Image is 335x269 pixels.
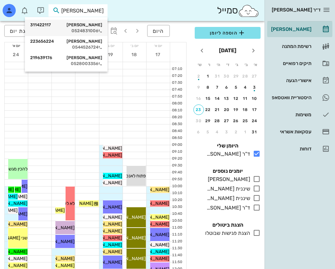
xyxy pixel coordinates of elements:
[30,39,54,44] span: 223656224
[10,49,22,61] button: 24
[170,128,184,134] div: 08:40
[249,116,260,126] button: 24
[86,259,122,265] span: [PERSON_NAME]
[170,232,184,237] div: 11:10
[270,112,311,117] div: משימות
[240,85,251,90] div: 4
[231,107,241,112] div: 19
[153,28,164,34] span: היום
[205,175,250,183] div: [PERSON_NAME]
[86,146,122,151] span: [PERSON_NAME]
[249,74,260,78] div: 27
[170,135,184,141] div: 08:50
[133,242,169,248] span: [PERSON_NAME]
[193,96,204,101] div: 16
[251,59,260,70] th: א׳
[222,127,232,137] button: 3
[222,116,232,126] button: 27
[231,71,241,81] button: 29
[170,80,184,86] div: 07:30
[240,130,251,134] div: 1
[86,249,122,255] span: [PERSON_NAME]
[170,259,184,265] div: 11:50
[249,104,260,115] button: 17
[233,59,241,70] th: ג׳
[272,7,321,13] span: ד״ר [PERSON_NAME]
[240,119,251,123] div: 25
[86,221,122,227] span: [PERSON_NAME]
[10,28,35,34] span: תצוגת יום
[170,122,184,127] div: 08:30
[204,185,250,193] div: שיננית [PERSON_NAME]
[240,96,251,101] div: 11
[203,119,213,123] div: 29
[204,150,250,158] div: ד"ר [PERSON_NAME]
[170,115,184,120] div: 08:20
[222,107,232,112] div: 20
[222,130,232,134] div: 3
[105,49,117,61] button: 19
[212,82,223,93] button: 7
[217,4,259,18] div: סמייל
[86,173,122,179] span: [PERSON_NAME]
[195,142,261,150] h4: היומן שלי
[203,229,250,237] div: הצגת פגישות שבוטלו
[231,116,241,126] button: 26
[212,71,223,81] button: 31
[249,82,260,93] button: 3
[267,107,332,123] a: משימות
[133,187,169,192] span: [PERSON_NAME]
[222,74,232,78] div: 30
[249,130,260,134] div: 31
[170,87,184,93] div: 07:40
[231,119,241,123] div: 26
[270,129,311,134] div: עסקאות אשראי
[240,127,251,137] button: 1
[249,127,260,137] button: 31
[170,101,184,106] div: 08:00
[170,197,184,203] div: 10:20
[4,25,41,37] button: תצוגת יום
[240,93,251,104] button: 11
[203,127,213,137] button: 5
[203,130,213,134] div: 5
[133,214,169,220] span: [PERSON_NAME]
[240,104,251,115] button: 18
[270,44,311,49] div: רשימת המתנה
[212,104,223,115] button: 21
[193,119,204,123] div: 30
[30,28,102,34] div: 0524831006
[193,85,204,90] div: 9
[204,204,250,212] div: ד"ר [PERSON_NAME]
[231,93,241,104] button: 12
[195,221,261,229] h4: הצגת ביטולים
[170,239,184,244] div: 11:20
[147,25,170,37] button: היום
[128,52,140,57] span: 18
[195,27,261,39] button: הוספה ליומן
[222,71,232,81] button: 30
[267,124,332,140] a: עסקאות אשראי
[193,82,204,93] button: 9
[212,93,223,104] button: 14
[231,74,241,78] div: 29
[203,96,213,101] div: 15
[212,74,223,78] div: 31
[128,49,140,61] button: 18
[38,225,75,231] span: [PERSON_NAME]
[109,214,146,220] span: [PERSON_NAME]
[170,184,184,189] div: 10:00
[222,104,232,115] button: 20
[267,141,332,157] a: דוחות
[170,66,184,72] div: 07:10
[240,107,251,112] div: 18
[216,44,239,57] button: [DATE]
[222,85,232,90] div: 6
[99,42,123,49] div: יום ג׳
[267,21,332,37] a: [PERSON_NAME]
[86,228,122,234] span: [PERSON_NAME]
[195,167,261,175] h4: יומנים נוספים
[242,59,250,70] th: ב׳
[231,85,241,90] div: 5
[193,74,204,78] div: 2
